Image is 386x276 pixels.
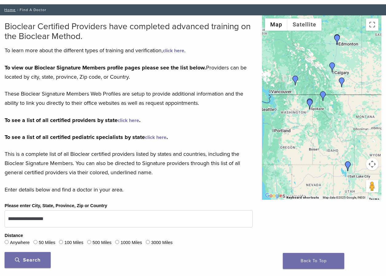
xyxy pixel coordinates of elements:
label: 100 Miles [64,239,84,246]
a: click here [118,117,139,124]
button: Map camera controls [366,158,378,170]
button: Show street map [265,18,287,31]
div: Dr. Rafael Bustamante [332,34,342,44]
div: Dr. Edmund Williamson [327,62,337,72]
div: Dr. Steve Davidson [318,91,328,101]
strong: To see a list of all certified providers by state . [5,117,141,124]
a: Back To Top [283,253,344,269]
a: click here [163,48,184,54]
div: Dr. Kelly Hennessey [305,99,315,109]
label: 500 Miles [92,239,111,246]
label: Please enter City, State, Province, Zip or Country [5,203,107,209]
p: Enter details below and find a doctor in your area. [5,185,253,194]
a: click here [145,134,166,140]
div: Dr. Charles Regalado [305,98,315,108]
strong: To view our Bioclear Signature Members profile pages please see the list below. [5,64,206,71]
strong: To see a list of all certified pediatric specialists by state . [5,134,168,140]
span: / [16,8,20,11]
span: Search [15,257,41,263]
p: To learn more about the different types of training and verification, . [5,46,253,55]
p: These Bioclear Signature Members Web Profiles are setup to provide additional information and the... [5,89,253,108]
button: Show satellite imagery [287,18,322,31]
span: Map data ©2025 Google, INEGI [323,196,365,199]
button: Drag Pegman onto the map to open Street View [366,180,378,192]
h2: Bioclear Certified Providers have completed advanced training on the Bioclear Method. [5,22,253,41]
button: Toggle fullscreen view [366,18,378,31]
div: Dr. KC Wilkins [343,161,353,171]
div: Dr. Margaret Pokroy [332,35,342,45]
legend: Distance [5,232,23,239]
label: 50 Miles [39,239,55,246]
label: Anywhere [10,239,29,246]
label: 3000 Miles [151,239,173,246]
p: Providers can be located by city, state, province, Zip code, or Country. [5,63,253,81]
label: 1000 Miles [121,239,142,246]
img: Google [263,192,284,200]
a: Terms (opens in new tab) [369,197,380,201]
a: Open this area in Google Maps (opens a new window) [263,192,284,200]
div: Dr. Richard Jahn [337,77,347,87]
div: Dr. Sandy Crocker [290,76,300,85]
p: This is a complete list of all Bioclear certified providers listed by states and countries, inclu... [5,149,253,177]
button: Keyboard shortcuts [287,195,319,200]
button: Search [5,252,51,268]
a: Home [2,8,16,12]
